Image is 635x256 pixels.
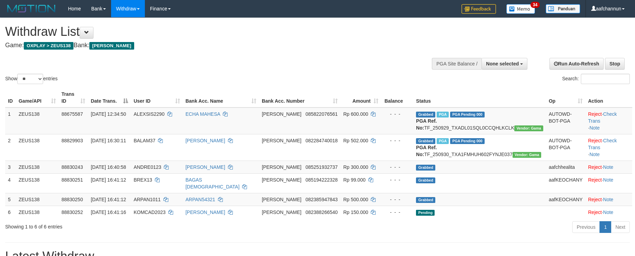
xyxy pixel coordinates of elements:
span: ALEXSIS2290 [133,111,165,117]
input: Search: [581,74,630,84]
span: [PERSON_NAME] [262,209,301,215]
a: 1 [599,221,611,233]
span: Rp 502.000 [343,138,368,143]
a: Reject [588,177,602,183]
span: 34 [530,2,540,8]
td: AUTOWD-BOT-PGA [546,134,585,161]
th: Bank Acc. Number: activate to sort column ascending [259,88,340,107]
a: ARPAN54321 [186,197,215,202]
a: Note [603,209,614,215]
span: [DATE] 16:41:12 [91,197,126,202]
span: Rp 500.000 [343,197,368,202]
img: panduan.png [546,4,580,13]
span: Grabbed [416,138,435,144]
span: [PERSON_NAME] [262,177,301,183]
td: TF_250929_TXADL01SQL0CCQHLKCLK [413,107,546,134]
span: [PERSON_NAME] [89,42,134,50]
td: aafKEOCHANY [546,193,585,206]
span: Copy 082385947843 to clipboard [306,197,338,202]
a: Check Trans [588,111,617,124]
a: Reject [588,197,602,202]
a: Note [589,125,600,131]
b: PGA Ref. No: [416,145,437,157]
a: BAGAS [DEMOGRAPHIC_DATA] [186,177,240,190]
a: Reject [588,111,602,117]
span: BREX13 [133,177,152,183]
td: ZEUS138 [16,134,59,161]
span: Rp 300.000 [343,164,368,170]
a: Reject [588,138,602,143]
a: [PERSON_NAME] [186,138,225,143]
span: Marked by aafpengsreynich [437,112,449,117]
a: Note [603,177,614,183]
div: - - - [384,209,411,216]
span: BALAM37 [133,138,155,143]
td: 4 [5,173,16,193]
img: Feedback.jpg [462,4,496,14]
th: Game/API: activate to sort column ascending [16,88,59,107]
label: Show entries [5,74,58,84]
select: Showentries [17,74,43,84]
th: Status [413,88,546,107]
td: · · [585,107,632,134]
td: · [585,206,632,218]
a: Run Auto-Refresh [549,58,604,70]
img: MOTION_logo.png [5,3,58,14]
a: Previous [572,221,600,233]
div: - - - [384,164,411,171]
th: Date Trans.: activate to sort column descending [88,88,131,107]
span: 88675587 [61,111,83,117]
span: Marked by aafpengsreynich [437,138,449,144]
th: User ID: activate to sort column ascending [131,88,182,107]
span: Vendor URL: https://trx31.1velocity.biz [514,125,543,131]
a: Stop [605,58,625,70]
div: - - - [384,196,411,203]
td: · [585,161,632,173]
span: ANDRE0123 [133,164,161,170]
span: None selected [486,61,519,66]
span: [PERSON_NAME] [262,164,301,170]
span: [PERSON_NAME] [262,138,301,143]
td: ZEUS138 [16,107,59,134]
span: Grabbed [416,165,435,171]
label: Search: [562,74,630,84]
span: KOMCAD2023 [133,209,166,215]
h1: Withdraw List [5,25,416,39]
th: Op: activate to sort column ascending [546,88,585,107]
a: ECHA MAHESA [186,111,220,117]
span: Grabbed [416,112,435,117]
span: ARPAN1011 [133,197,160,202]
td: aafchhealita [546,161,585,173]
div: - - - [384,111,411,117]
span: PGA Pending [450,138,485,144]
span: Rp 600.000 [343,111,368,117]
td: ZEUS138 [16,161,59,173]
a: Reject [588,209,602,215]
img: Button%20Memo.svg [506,4,535,14]
a: Note [603,164,614,170]
span: Pending [416,210,435,216]
a: [PERSON_NAME] [186,209,225,215]
th: Balance [381,88,414,107]
span: PGA Pending [450,112,485,117]
td: · [585,173,632,193]
a: Check Trans [588,138,617,150]
span: Copy 082388266540 to clipboard [306,209,338,215]
span: Copy 085251932737 to clipboard [306,164,338,170]
div: Showing 1 to 6 of 6 entries [5,221,259,230]
th: ID [5,88,16,107]
span: 88830243 [61,164,83,170]
div: - - - [384,176,411,183]
span: 88830251 [61,177,83,183]
div: - - - [384,137,411,144]
span: OXPLAY > ZEUS138 [24,42,73,50]
td: 5 [5,193,16,206]
td: · · [585,134,632,161]
td: ZEUS138 [16,193,59,206]
td: aafKEOCHANY [546,173,585,193]
a: Next [611,221,630,233]
span: [DATE] 16:41:16 [91,209,126,215]
span: Grabbed [416,197,435,203]
span: 88830250 [61,197,83,202]
span: 88830252 [61,209,83,215]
